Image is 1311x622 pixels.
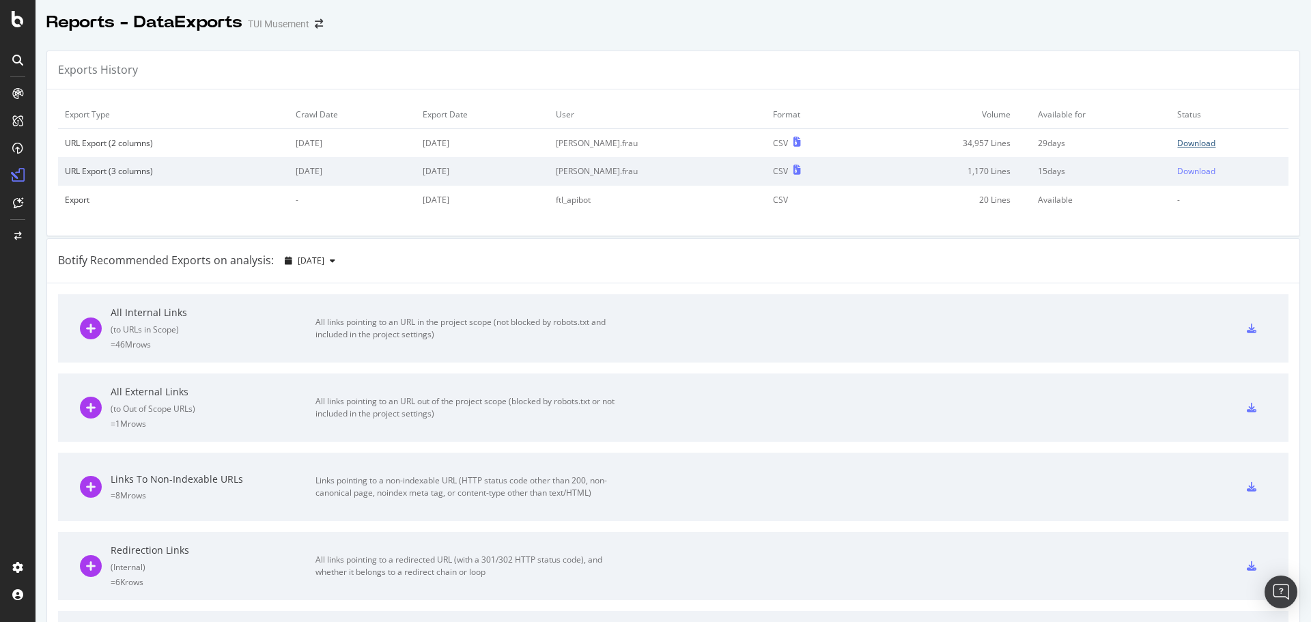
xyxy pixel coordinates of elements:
div: All links pointing to a redirected URL (with a 301/302 HTTP status code), and whether it belongs ... [315,554,623,578]
div: Exports History [58,62,138,78]
div: URL Export (2 columns) [65,137,282,149]
td: [DATE] [416,157,549,185]
td: - [289,186,416,214]
div: = 1M rows [111,418,315,429]
td: 15 days [1031,157,1170,185]
td: ftl_apibot [549,186,766,214]
div: All links pointing to an URL in the project scope (not blocked by robots.txt and included in the ... [315,316,623,341]
td: 1,170 Lines [861,157,1032,185]
td: Volume [861,100,1032,129]
div: ( to URLs in Scope ) [111,324,315,335]
div: URL Export (3 columns) [65,165,282,177]
div: All External Links [111,385,315,399]
td: Available for [1031,100,1170,129]
div: CSV [773,165,788,177]
td: Format [766,100,860,129]
td: Export Type [58,100,289,129]
td: [DATE] [416,129,549,158]
td: - [1170,186,1288,214]
div: ( Internal ) [111,561,315,573]
td: [PERSON_NAME].frau [549,157,766,185]
a: Download [1177,137,1282,149]
div: csv-export [1247,561,1256,571]
div: csv-export [1247,403,1256,412]
div: Open Intercom Messenger [1265,576,1297,608]
div: Export [65,194,282,206]
td: 29 days [1031,129,1170,158]
div: ( to Out of Scope URLs ) [111,403,315,414]
div: arrow-right-arrow-left [315,19,323,29]
td: [PERSON_NAME].frau [549,129,766,158]
td: Status [1170,100,1288,129]
td: [DATE] [289,157,416,185]
td: [DATE] [289,129,416,158]
td: Crawl Date [289,100,416,129]
button: [DATE] [279,250,341,272]
div: Download [1177,165,1215,177]
div: CSV [773,137,788,149]
td: Export Date [416,100,549,129]
div: All Internal Links [111,306,315,320]
span: 2025 Sep. 26th [298,255,324,266]
div: csv-export [1247,482,1256,492]
div: Links To Non-Indexable URLs [111,472,315,486]
a: Download [1177,165,1282,177]
td: [DATE] [416,186,549,214]
div: = 6K rows [111,576,315,588]
div: = 46M rows [111,339,315,350]
div: Reports - DataExports [46,11,242,34]
td: CSV [766,186,860,214]
div: = 8M rows [111,490,315,501]
div: Available [1038,194,1164,206]
td: 34,957 Lines [861,129,1032,158]
div: csv-export [1247,324,1256,333]
div: Download [1177,137,1215,149]
div: Links pointing to a non-indexable URL (HTTP status code other than 200, non-canonical page, noind... [315,475,623,499]
td: User [549,100,766,129]
div: TUI Musement [248,17,309,31]
td: 20 Lines [861,186,1032,214]
div: All links pointing to an URL out of the project scope (blocked by robots.txt or not included in t... [315,395,623,420]
div: Redirection Links [111,543,315,557]
div: Botify Recommended Exports on analysis: [58,253,274,268]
